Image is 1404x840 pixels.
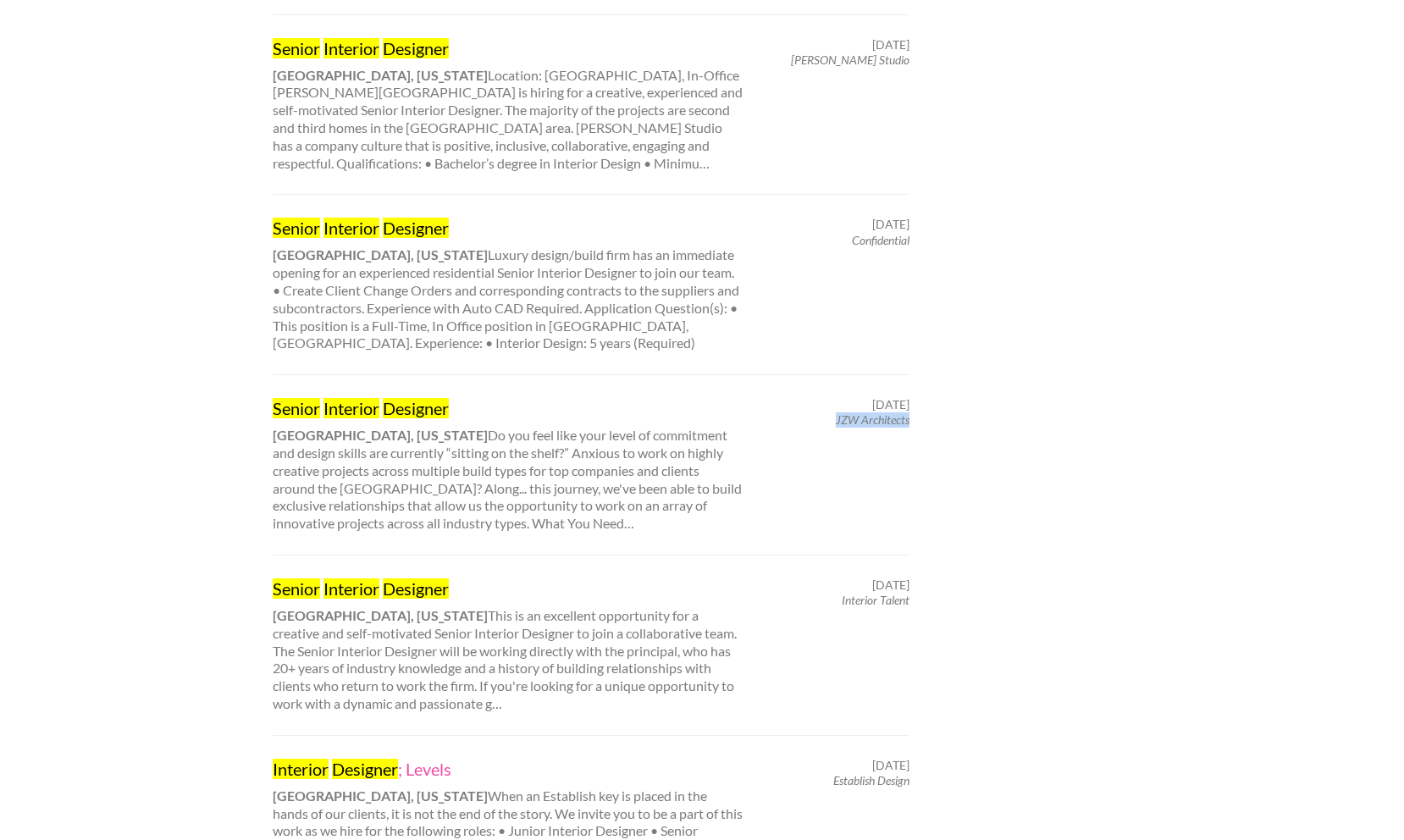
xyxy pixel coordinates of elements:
mark: Designer [383,578,449,599]
span: [DATE] [872,758,909,773]
mark: Senior [273,578,320,599]
mark: Interior [323,398,379,418]
mark: Designer [383,38,449,58]
strong: [GEOGRAPHIC_DATA], [US_STATE] [273,607,488,623]
span: [DATE] [872,577,909,593]
div: This is an excellent opportunity for a creative and self-motivated Senior Interior Designer to jo... [257,577,758,713]
strong: [GEOGRAPHIC_DATA], [US_STATE] [273,787,488,804]
em: Interior Talent [842,593,909,607]
mark: Interior [323,578,379,599]
span: [DATE] [872,217,909,232]
div: Do you feel like your level of commitment and design skills are currently “sitting on the shelf?”... [257,397,758,533]
mark: Designer [332,759,398,779]
a: Senior Interior Designer [273,577,743,600]
div: Luxury design/build firm has an immediate opening for an experienced residential Senior Interior ... [257,217,758,352]
strong: [GEOGRAPHIC_DATA], [US_STATE] [273,427,488,443]
em: [PERSON_NAME] Studio [791,52,909,67]
mark: Designer [383,218,449,238]
div: Location: [GEOGRAPHIC_DATA], In-Office [PERSON_NAME][GEOGRAPHIC_DATA] is hiring for a creative, e... [257,37,758,173]
a: Interior Designer; Levels [273,758,743,780]
em: Establish Design [833,773,909,787]
a: Senior Interior Designer [273,37,743,59]
em: JZW Architects [836,412,909,427]
mark: Senior [273,398,320,418]
a: Senior Interior Designer [273,397,743,419]
mark: Designer [383,398,449,418]
strong: [GEOGRAPHIC_DATA], [US_STATE] [273,67,488,83]
span: [DATE] [872,37,909,52]
a: Senior Interior Designer [273,217,743,239]
span: [DATE] [872,397,909,412]
mark: Senior [273,38,320,58]
mark: Interior [323,218,379,238]
strong: [GEOGRAPHIC_DATA], [US_STATE] [273,246,488,262]
em: Confidential [852,233,909,247]
mark: Interior [323,38,379,58]
mark: Senior [273,218,320,238]
mark: Interior [273,759,329,779]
